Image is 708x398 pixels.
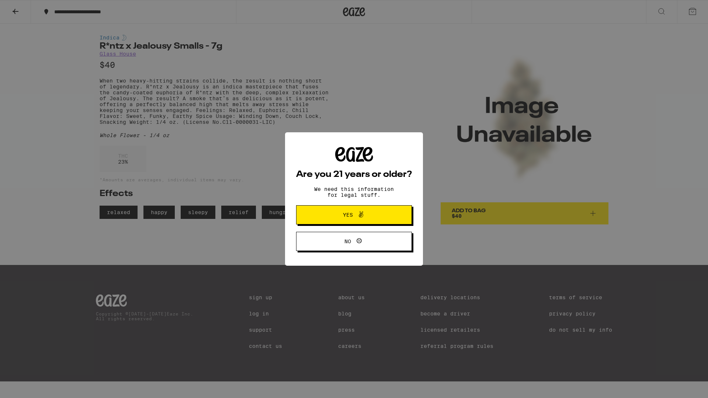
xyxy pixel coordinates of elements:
[343,212,353,217] span: Yes
[662,376,701,394] iframe: Opens a widget where you can find more information
[308,186,400,198] p: We need this information for legal stuff.
[296,232,412,251] button: No
[344,239,351,244] span: No
[296,170,412,179] h2: Are you 21 years or older?
[296,205,412,224] button: Yes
